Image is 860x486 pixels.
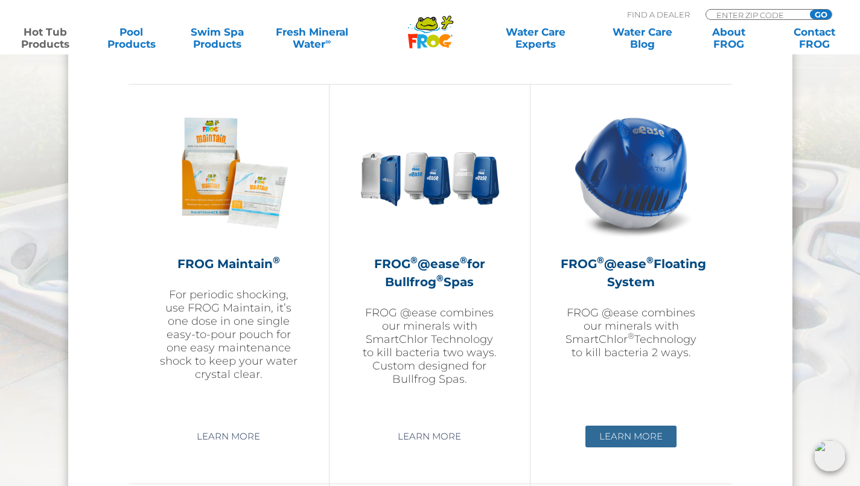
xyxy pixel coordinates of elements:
[360,306,500,386] p: FROG @ease combines our minerals with SmartChlor Technology to kill bacteria two ways. Custom des...
[585,426,677,447] a: Learn More
[646,254,654,266] sup: ®
[360,255,500,291] h2: FROG @ease for Bullfrog Spas
[159,288,299,381] p: For periodic shocking, use FROG Maintain, it’s one dose in one single easy-to-pour pouch for one ...
[609,26,676,50] a: Water CareBlog
[814,440,846,472] img: openIcon
[184,26,251,50] a: Swim SpaProducts
[561,306,701,359] p: FROG @ease combines our minerals with SmartChlor Technology to kill bacteria 2 ways.
[159,103,299,417] a: FROG Maintain®For periodic shocking, use FROG Maintain, it’s one dose in one single easy-to-pour ...
[627,9,690,20] p: Find A Dealer
[360,103,500,417] a: FROG®@ease®for Bullfrog®SpasFROG @ease combines our minerals with SmartChlor Technology to kill b...
[183,426,274,447] a: Learn More
[715,10,797,20] input: Zip Code Form
[561,255,701,291] h2: FROG @ease Floating System
[695,26,762,50] a: AboutFROG
[810,10,832,19] input: GO
[460,254,467,266] sup: ®
[482,26,590,50] a: Water CareExperts
[384,426,475,447] a: Learn More
[628,331,634,341] sup: ®
[325,37,331,46] sup: ∞
[273,254,280,266] sup: ®
[436,272,444,284] sup: ®
[410,254,418,266] sup: ®
[159,255,299,273] h2: FROG Maintain
[561,103,701,243] img: hot-tub-product-atease-system-300x300.png
[270,26,354,50] a: Fresh MineralWater∞
[12,26,79,50] a: Hot TubProducts
[597,254,604,266] sup: ®
[98,26,165,50] a: PoolProducts
[159,103,299,243] img: Frog_Maintain_Hero-2-v2-300x300.png
[360,103,500,243] img: bullfrog-product-hero-300x300.png
[561,103,701,417] a: FROG®@ease®Floating SystemFROG @ease combines our minerals with SmartChlor®Technology to kill bac...
[781,26,848,50] a: ContactFROG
